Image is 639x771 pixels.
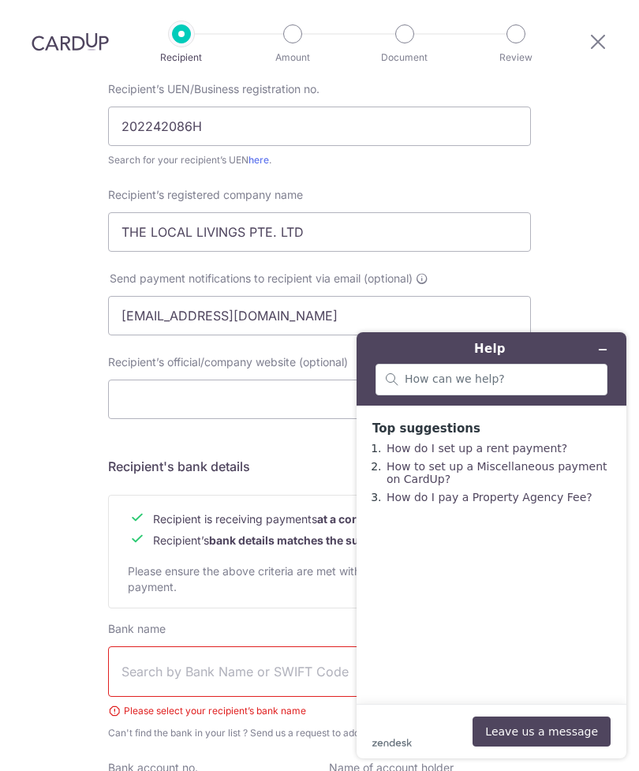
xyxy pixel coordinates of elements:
span: Recipient’s . [153,533,467,547]
iframe: Find more information here [344,320,639,771]
span: Send payment notifications to recipient via email (optional) [110,271,413,286]
span: Can't find the bank in your list ? Send us a request to add the bank [108,725,531,741]
span: Recipient is receiving payments . [153,511,487,527]
span: Recipient’s UEN/Business registration no. [108,82,319,95]
div: Search for your recipient’s UEN . [108,152,531,168]
p: Document [361,50,449,65]
span: Help [36,11,69,25]
label: Bank name [108,621,166,637]
b: at a corporate bank account [317,511,468,527]
span: Recipient’s registered company name [108,188,303,201]
p: Review [472,50,560,65]
p: Amount [248,50,337,65]
span: Search by Bank Name or SWIFT Code [121,662,492,681]
b: bank details matches the supporting document [209,533,464,547]
label: Recipient’s official/company website (optional) [108,354,348,370]
p: Recipient [137,50,226,65]
input: Enter email address [108,296,531,335]
h5: Recipient's bank details [108,457,531,476]
img: CardUp [32,32,109,51]
span: Please ensure the above criteria are met with for a smooth approval of payment. [128,564,491,593]
a: here [248,154,269,166]
div: Please select your recipient’s bank name [108,703,531,719]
